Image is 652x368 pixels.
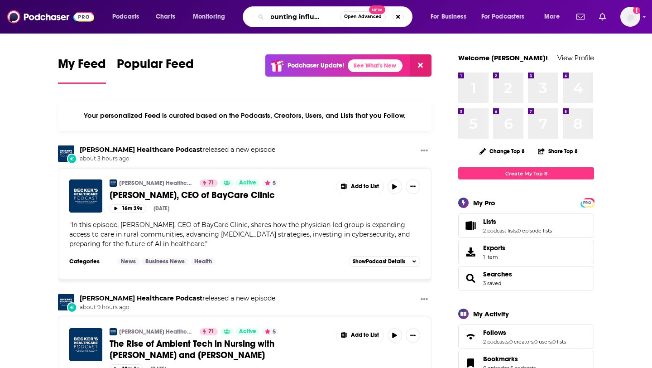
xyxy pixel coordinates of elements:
img: Becker’s Healthcare Podcast [110,328,117,335]
a: Lists [461,219,479,232]
img: Dr. Ashwani Bhatia, CEO of BayCare Clinic [69,179,102,213]
button: open menu [187,10,237,24]
span: " " [69,221,410,248]
span: The Rise of Ambient Tech in Nursing with [PERSON_NAME] and [PERSON_NAME] [110,338,274,361]
span: Searches [483,270,512,278]
button: Show More Button [406,179,420,194]
img: Podchaser - Follow, Share and Rate Podcasts [7,8,94,25]
span: Podcasts [112,10,139,23]
a: [PERSON_NAME] Healthcare Podcast [119,179,194,187]
p: Podchaser Update! [288,62,344,69]
span: Logged in as notablypr2 [620,7,640,27]
span: Popular Feed [117,56,194,77]
span: about 3 hours ago [80,155,275,163]
a: See What's New [348,59,403,72]
a: My Feed [58,56,106,84]
span: Exports [483,244,505,252]
button: Show profile menu [620,7,640,27]
a: 71 [200,328,218,335]
a: Becker’s Healthcare Podcast [80,294,202,302]
a: Show notifications dropdown [573,9,588,24]
a: Bookmarks [483,355,536,363]
button: open menu [475,10,538,24]
button: Share Top 8 [537,142,578,160]
a: Searches [461,272,479,285]
span: Searches [458,266,594,291]
div: Your personalized Feed is curated based on the Podcasts, Creators, Users, and Lists that you Follow. [58,100,431,131]
span: Monitoring [193,10,225,23]
span: 71 [208,327,214,336]
button: 5 [262,328,278,335]
a: [PERSON_NAME] Healthcare Podcast [119,328,194,335]
a: 0 creators [509,339,533,345]
button: open menu [424,10,478,24]
a: Charts [150,10,181,24]
span: Lists [483,218,496,226]
button: ShowPodcast Details [349,256,420,267]
button: Show More Button [336,328,384,343]
span: More [544,10,560,23]
button: Show More Button [417,294,431,305]
a: 0 lists [552,339,566,345]
span: about 9 hours ago [80,304,275,311]
a: Show notifications dropdown [595,9,609,24]
input: Search podcasts, credits, & more... [268,10,340,24]
a: 0 users [534,339,551,345]
button: open menu [538,10,571,24]
a: 0 episode lists [518,228,552,234]
a: Health [191,258,216,265]
a: Create My Top 8 [458,167,594,179]
span: Active [239,327,256,336]
a: Becker’s Healthcare Podcast [80,145,202,154]
a: Active [235,328,260,335]
a: PRO [582,199,593,206]
span: , [517,228,518,234]
span: New [369,5,385,14]
span: Active [239,179,256,188]
span: Open Advanced [344,15,382,19]
span: [PERSON_NAME], CEO of BayCare Clinic [110,189,275,201]
span: Follows [483,329,506,337]
span: , [508,339,509,345]
div: New Episode [67,302,77,312]
a: [PERSON_NAME], CEO of BayCare Clinic [110,189,330,201]
div: Search podcasts, credits, & more... [251,6,421,27]
div: [DATE] [153,205,169,212]
span: , [533,339,534,345]
div: My Pro [473,199,495,207]
span: Add to List [351,332,379,339]
button: Show More Button [336,179,384,194]
span: Follows [458,324,594,349]
h3: released a new episode [80,145,275,154]
span: 1 item [483,254,505,260]
span: Show Podcast Details [353,258,405,265]
a: 2 podcast lists [483,228,517,234]
a: Popular Feed [117,56,194,84]
a: Lists [483,218,552,226]
span: My Feed [58,56,106,77]
a: 3 saved [483,280,501,286]
a: Business News [142,258,188,265]
span: Add to List [351,183,379,190]
a: 71 [200,179,218,187]
button: 16m 29s [110,204,146,213]
span: Charts [156,10,175,23]
button: Show More Button [406,328,420,343]
span: In this episode, [PERSON_NAME], CEO of BayCare Clinic, shares how the physician-led group is expa... [69,221,410,248]
svg: Add a profile image [633,7,640,14]
img: Becker’s Healthcare Podcast [58,145,74,162]
span: Exports [461,246,479,258]
span: , [551,339,552,345]
span: Lists [458,213,594,238]
a: Active [235,179,260,187]
button: open menu [106,10,151,24]
img: User Profile [620,7,640,27]
span: Bookmarks [483,355,518,363]
a: View Profile [557,53,594,62]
